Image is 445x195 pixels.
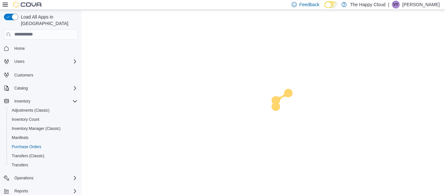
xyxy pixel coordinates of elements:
[1,44,80,53] button: Home
[350,1,385,8] p: The Happy Cloud
[12,144,41,149] span: Purchase Orders
[13,1,42,8] img: Cova
[9,161,31,169] a: Transfers
[7,133,80,142] button: Manifests
[9,125,78,132] span: Inventory Manager (Classic)
[263,84,312,133] img: cova-loader
[9,152,78,160] span: Transfers (Classic)
[7,115,80,124] button: Inventory Count
[324,1,338,8] input: Dark Mode
[12,153,44,159] span: Transfers (Classic)
[12,58,27,65] button: Users
[12,135,28,140] span: Manifests
[7,124,80,133] button: Inventory Manager (Classic)
[9,161,78,169] span: Transfers
[388,1,389,8] p: |
[12,126,61,131] span: Inventory Manager (Classic)
[18,14,78,27] span: Load All Apps in [GEOGRAPHIC_DATA]
[1,174,80,183] button: Operations
[12,44,78,52] span: Home
[14,188,28,194] span: Reports
[392,1,400,8] div: Vivian Yattaw
[393,1,398,8] span: VY
[1,57,80,66] button: Users
[12,174,36,182] button: Operations
[12,108,50,113] span: Adjustments (Classic)
[14,73,33,78] span: Customers
[299,1,319,8] span: Feedback
[12,187,78,195] span: Reports
[12,174,78,182] span: Operations
[14,59,24,64] span: Users
[14,175,34,181] span: Operations
[9,134,78,142] span: Manifests
[12,84,30,92] button: Catalog
[14,46,25,51] span: Home
[12,97,33,105] button: Inventory
[9,116,42,123] a: Inventory Count
[9,143,78,151] span: Purchase Orders
[9,152,47,160] a: Transfers (Classic)
[1,97,80,106] button: Inventory
[7,151,80,160] button: Transfers (Classic)
[14,86,28,91] span: Catalog
[1,70,80,79] button: Customers
[9,125,63,132] a: Inventory Manager (Classic)
[12,84,78,92] span: Catalog
[9,143,44,151] a: Purchase Orders
[9,134,31,142] a: Manifests
[12,97,78,105] span: Inventory
[9,106,78,114] span: Adjustments (Classic)
[12,58,78,65] span: Users
[14,99,30,104] span: Inventory
[12,162,28,168] span: Transfers
[7,142,80,151] button: Purchase Orders
[12,117,39,122] span: Inventory Count
[9,106,52,114] a: Adjustments (Classic)
[9,116,78,123] span: Inventory Count
[12,187,31,195] button: Reports
[7,106,80,115] button: Adjustments (Classic)
[12,71,36,79] a: Customers
[12,45,27,52] a: Home
[7,160,80,170] button: Transfers
[402,1,440,8] p: [PERSON_NAME]
[1,84,80,93] button: Catalog
[12,71,78,79] span: Customers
